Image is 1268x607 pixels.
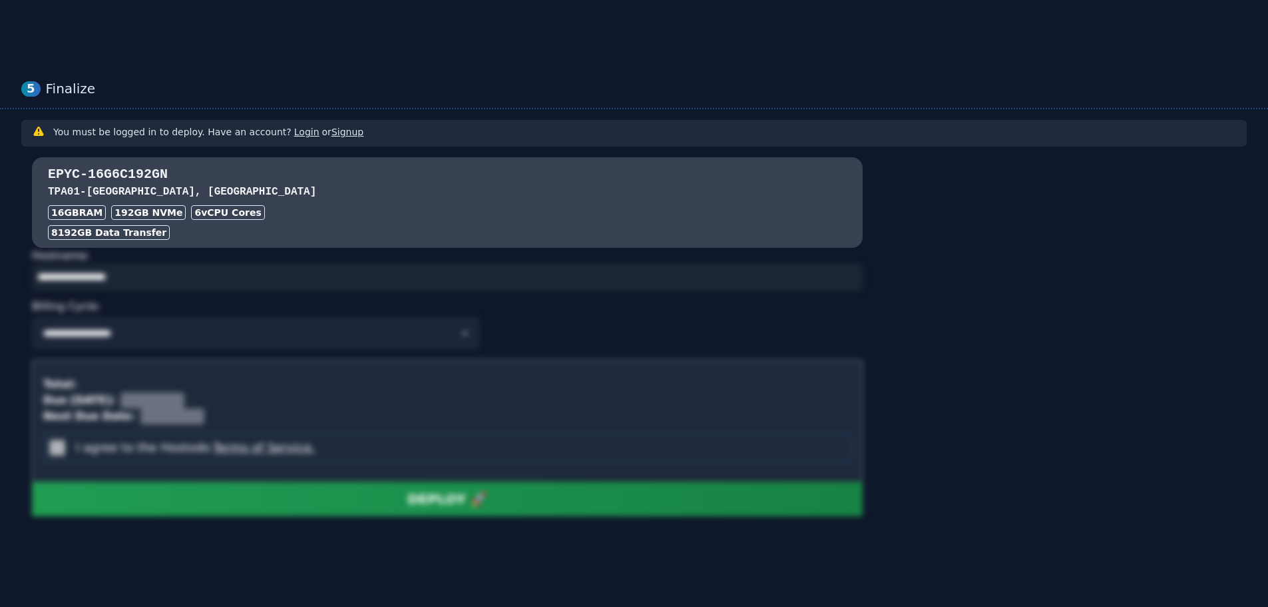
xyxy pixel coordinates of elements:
h3: TPA01 - [GEOGRAPHIC_DATA], [GEOGRAPHIC_DATA] [48,184,847,200]
button: I agree to the Hostodo [210,438,316,457]
div: Due [DATE]: [43,392,115,408]
div: 6 vCPU Cores [191,205,264,220]
div: 5 [21,81,41,97]
div: 16GB RAM [48,205,106,220]
div: Billing Cycle: [32,296,863,317]
a: Login [294,127,319,137]
div: DEPLOY 🚀 [407,490,487,508]
div: Next Due Date: [43,408,135,424]
h3: You must be logged in to deploy. Have an account? or [53,125,363,139]
a: Terms of Service. [210,440,316,454]
a: Signup [331,127,363,137]
div: 8192 GB Data Transfer [48,225,170,240]
div: Hostname: [32,248,863,291]
div: 192 GB NVMe [111,205,186,220]
div: Total: [43,376,77,392]
label: I agree to the Hostodo [76,438,316,457]
h3: EPYC-16G6C192GN [48,165,847,184]
button: DEPLOY 🚀 [32,482,863,516]
div: Finalize [46,81,1247,97]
